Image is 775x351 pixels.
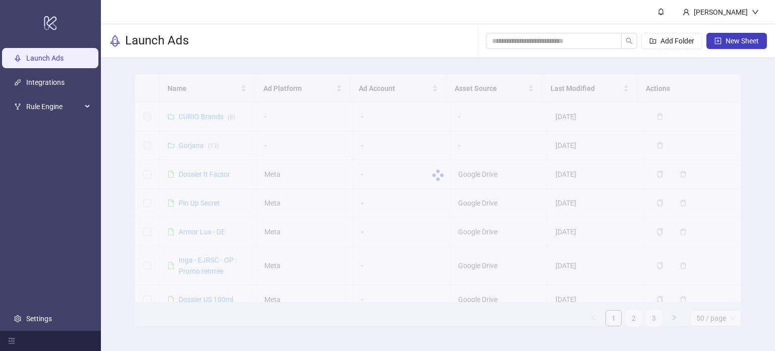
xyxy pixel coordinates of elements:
span: bell [657,8,665,15]
span: user [683,9,690,16]
span: New Sheet [726,37,759,45]
span: search [626,37,633,44]
span: down [752,9,759,16]
span: fork [14,103,21,110]
h3: Launch Ads [125,33,189,49]
span: rocket [109,35,121,47]
span: Rule Engine [26,96,82,117]
a: Settings [26,315,52,323]
span: folder-add [649,37,656,44]
button: New Sheet [706,33,767,49]
span: Add Folder [660,37,694,45]
button: Add Folder [641,33,702,49]
a: Launch Ads [26,54,64,62]
span: plus-square [714,37,722,44]
a: Integrations [26,78,65,86]
span: menu-fold [8,337,15,344]
div: [PERSON_NAME] [690,7,752,18]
